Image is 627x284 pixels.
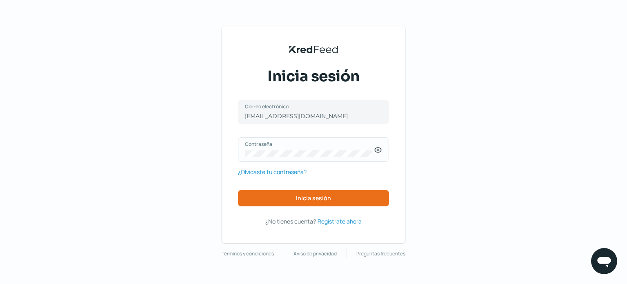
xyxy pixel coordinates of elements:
a: Aviso de privacidad [293,249,337,258]
a: ¿Olvidaste tu contraseña? [238,167,307,177]
span: ¿No tienes cuenta? [265,217,316,225]
button: Inicia sesión [238,190,389,206]
img: chatIcon [596,253,612,269]
a: Preguntas frecuentes [356,249,405,258]
label: Contraseña [245,141,374,148]
span: Inicia sesión [296,195,331,201]
a: Regístrate ahora [318,216,362,226]
a: Términos y condiciones [222,249,274,258]
label: Correo electrónico [245,103,374,110]
span: Inicia sesión [267,66,360,87]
